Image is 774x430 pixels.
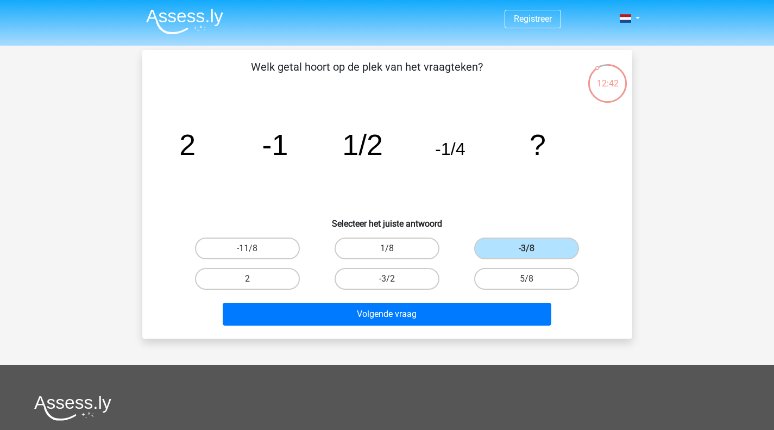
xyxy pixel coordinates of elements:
[195,268,300,290] label: 2
[335,268,439,290] label: -3/2
[223,303,551,326] button: Volgende vraag
[474,268,579,290] label: 5/8
[530,128,546,161] tspan: ?
[587,63,628,90] div: 12:42
[179,128,196,161] tspan: 2
[474,238,579,259] label: -3/8
[160,59,574,91] p: Welk getal hoort op de plek van het vraagteken?
[195,238,300,259] label: -11/8
[335,238,439,259] label: 1/8
[146,9,223,34] img: Assessly
[514,14,552,24] a: Registreer
[342,128,383,161] tspan: 1/2
[160,210,615,229] h6: Selecteer het juiste antwoord
[34,395,111,421] img: Assessly logo
[262,128,288,161] tspan: -1
[435,139,465,159] tspan: -1/4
